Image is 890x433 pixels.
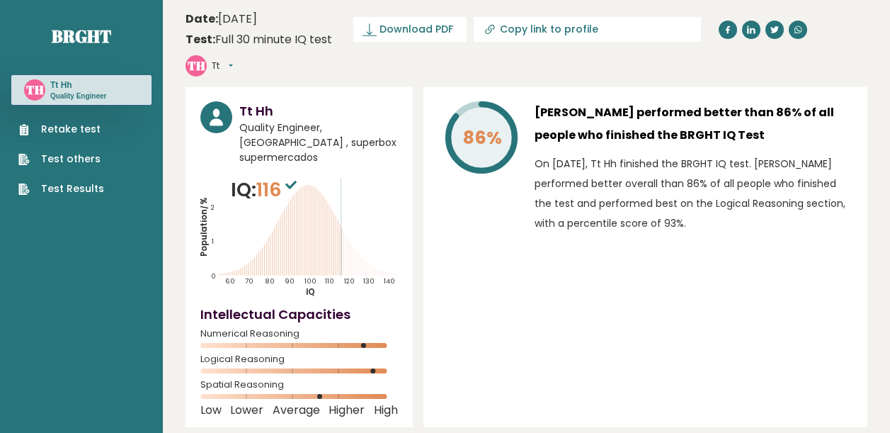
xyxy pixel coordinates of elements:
h3: [PERSON_NAME] performed better than 86% of all people who finished the BRGHT IQ Test [535,101,852,147]
tspan: 120 [344,276,355,286]
tspan: 0 [211,271,216,281]
span: 116 [256,176,300,203]
a: Test Results [18,181,104,196]
span: Download PDF [380,22,453,37]
div: Full 30 minute IQ test [186,31,332,48]
text: TH [188,57,205,74]
span: Numerical Reasoning [200,331,398,337]
span: Spatial Reasoning [200,382,398,388]
tspan: 140 [384,276,395,286]
span: High [374,407,398,413]
b: Date: [186,11,218,27]
tspan: IQ [306,286,315,298]
span: Higher [329,407,365,413]
tspan: 60 [225,276,235,286]
h4: Intellectual Capacities [200,305,398,324]
p: On [DATE], Tt Hh finished the BRGHT IQ test. [PERSON_NAME] performed better overall than 86% of a... [535,154,852,233]
a: Retake test [18,122,104,137]
tspan: Population/% [198,197,210,257]
span: Quality Engineer, [GEOGRAPHIC_DATA] , superbox supermercados [239,120,398,165]
h3: Tt Hh [239,101,398,120]
a: Brght [52,25,111,47]
p: Quality Engineer [50,91,106,101]
time: [DATE] [186,11,257,28]
span: Logical Reasoning [200,356,398,362]
a: Download PDF [353,17,467,42]
tspan: 110 [325,276,334,286]
tspan: 100 [304,276,316,286]
tspan: 70 [245,276,253,286]
tspan: 130 [363,276,375,286]
text: TH [26,81,44,98]
tspan: 1 [212,237,214,246]
p: IQ: [231,176,300,204]
span: Average [273,407,320,413]
h3: Tt Hh [50,79,106,91]
span: Low [200,407,222,413]
button: Tt [212,59,233,73]
b: Test: [186,31,215,47]
tspan: 90 [285,276,295,286]
span: Lower [230,407,263,413]
tspan: 86% [463,125,502,150]
a: Test others [18,152,104,167]
tspan: 80 [265,276,275,286]
tspan: 2 [211,203,215,212]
